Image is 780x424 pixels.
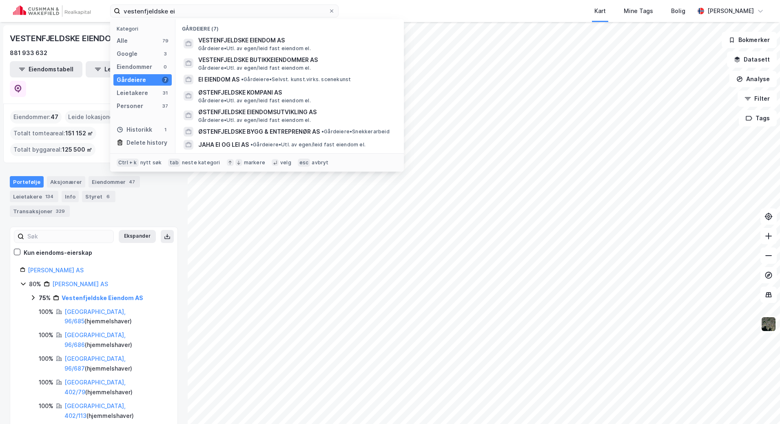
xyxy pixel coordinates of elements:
div: [PERSON_NAME] [707,6,754,16]
button: Tags [739,110,777,126]
button: Analyse [729,71,777,87]
div: Gårdeiere (7) [175,19,404,34]
div: Alle [117,36,128,46]
a: [GEOGRAPHIC_DATA], 96/685 [64,308,126,325]
div: Info [62,191,79,202]
span: ØSTENFJELDSKE EIENDOMSUTVIKLING AS [198,107,394,117]
div: Eiendommer [117,62,152,72]
div: Leietakere [117,88,148,98]
span: Gårdeiere • Utl. av egen/leid fast eiendom el. [198,97,311,104]
span: • [241,76,244,82]
button: Filter [738,91,777,107]
a: [PERSON_NAME] AS [28,267,84,274]
div: 881 933 632 [10,48,47,58]
div: Eiendommer : [10,110,62,124]
a: Vestenfjeldske Eiendom AS [62,294,143,301]
div: 6 [104,192,112,201]
div: nytt søk [140,159,162,166]
button: Bokmerker [722,32,777,48]
div: tab [168,159,180,167]
div: esc [298,159,310,167]
div: markere [244,159,265,166]
span: 151 152 ㎡ [65,128,93,138]
span: ØSTENFJELDSKE KOMPANI AS [198,88,394,97]
div: Eiendommer [89,176,140,188]
img: 9k= [761,316,776,332]
div: neste kategori [182,159,220,166]
div: Google [117,49,137,59]
div: ( hjemmelshaver ) [64,307,168,327]
div: 100% [39,307,53,317]
span: VESTENFJELDSKE BUTIKKEIENDOMMER AS [198,55,394,65]
span: VESTENFJELDSKE EIENDOM AS [198,35,394,45]
div: Kontrollprogram for chat [739,385,780,424]
div: Kategori [117,26,172,32]
div: ( hjemmelshaver ) [64,378,168,397]
div: ( hjemmelshaver ) [64,330,168,350]
a: [GEOGRAPHIC_DATA], 96/686 [64,331,126,348]
div: Delete history [126,138,167,148]
div: Transaksjoner [10,205,70,217]
div: 100% [39,401,53,411]
img: cushman-wakefield-realkapital-logo.202ea83816669bd177139c58696a8fa1.svg [13,5,91,17]
a: [GEOGRAPHIC_DATA], 402/113 [64,402,126,419]
div: 1 [162,126,168,133]
span: Gårdeiere • Utl. av egen/leid fast eiendom el. [198,117,311,124]
div: Bolig [671,6,685,16]
a: [PERSON_NAME] AS [52,280,108,287]
button: Leietakertabell [86,61,158,77]
div: 31 [162,90,168,96]
span: • [250,141,253,148]
div: Kun eiendoms-eierskap [24,248,92,258]
div: 80% [29,279,41,289]
div: Totalt tomteareal : [10,127,96,140]
div: 47 [127,178,137,186]
div: avbryt [312,159,328,166]
div: velg [280,159,291,166]
div: 0 [162,64,168,70]
button: Ekspander [119,230,156,243]
div: VESTENFJELDSKE EIENDOM AS [10,32,133,45]
div: Portefølje [10,176,44,188]
div: Mine Tags [624,6,653,16]
input: Søk på adresse, matrikkel, gårdeiere, leietakere eller personer [120,5,328,17]
span: Gårdeiere • Utl. av egen/leid fast eiendom el. [250,141,366,148]
div: 134 [44,192,55,201]
span: 125 500 ㎡ [62,145,92,155]
div: 7 [162,77,168,83]
span: Gårdeiere • Utl. av egen/leid fast eiendom el. [198,65,311,71]
div: ( hjemmelshaver ) [64,354,168,373]
span: Gårdeiere • Utl. av egen/leid fast eiendom el. [198,45,311,52]
div: 37 [162,103,168,109]
div: 100% [39,354,53,364]
div: Aksjonærer [47,176,85,188]
div: 79 [162,38,168,44]
a: [GEOGRAPHIC_DATA], 402/79 [64,379,126,395]
div: 100% [39,378,53,387]
input: Søk [24,230,113,243]
div: 329 [54,207,66,215]
div: 75% [39,293,51,303]
iframe: Chat Widget [739,385,780,424]
div: 3 [162,51,168,57]
div: ( hjemmelshaver ) [64,401,168,421]
a: [GEOGRAPHIC_DATA], 96/687 [64,355,126,372]
span: Gårdeiere • Selvst. kunst.virks. scenekunst [241,76,351,83]
button: Eiendomstabell [10,61,82,77]
div: 100% [39,330,53,340]
span: ØSTENFJELDSKE BYGG & ENTREPRENØR AS [198,127,320,137]
span: Gårdeiere • Snekkerarbeid [321,128,390,135]
div: Totalt byggareal : [10,143,95,156]
span: EI EIENDOM AS [198,75,239,84]
div: Leide lokasjoner : [65,110,123,124]
div: Styret [82,191,115,202]
div: Kart [594,6,606,16]
span: JAHA EI OG LEI AS [198,140,249,150]
div: Personer [117,101,143,111]
div: Leietakere [10,191,58,202]
button: Datasett [727,51,777,68]
span: 47 [51,112,58,122]
div: Gårdeiere [117,75,146,85]
div: Ctrl + k [117,159,139,167]
span: • [321,128,324,135]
